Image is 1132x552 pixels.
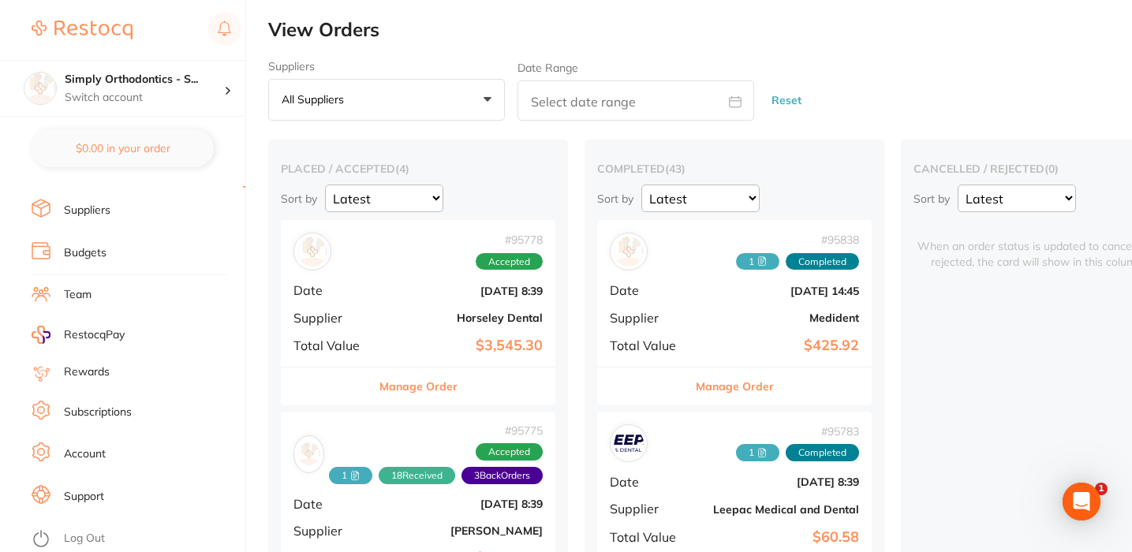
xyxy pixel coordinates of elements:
[268,79,505,121] button: All suppliers
[293,311,372,325] span: Supplier
[786,253,859,270] span: Completed
[517,62,578,74] label: Date Range
[64,327,125,343] span: RestocqPay
[32,12,133,48] a: Restocq Logo
[610,475,689,489] span: Date
[614,428,644,458] img: Leepac Medical and Dental
[461,467,543,484] span: Back orders
[282,92,350,106] p: All suppliers
[32,129,214,167] button: $0.00 in your order
[32,21,133,39] img: Restocq Logo
[701,311,859,324] b: Medident
[385,498,543,510] b: [DATE] 8:39
[476,253,543,270] span: Accepted
[64,446,106,462] a: Account
[701,338,859,354] b: $425.92
[1095,483,1108,495] span: 1
[476,233,543,246] span: # 95778
[379,367,458,405] button: Manage Order
[64,245,106,261] a: Budgets
[64,531,105,546] a: Log Out
[913,192,950,206] p: Sort by
[610,283,689,297] span: Date
[281,192,317,206] p: Sort by
[379,467,455,484] span: Received
[614,237,644,267] img: Medident
[329,467,372,484] span: Received
[64,287,92,303] a: Team
[736,233,859,246] span: # 95838
[736,253,779,270] span: Received
[297,442,320,465] img: Adam Dental
[385,285,543,297] b: [DATE] 8:39
[293,524,372,538] span: Supplier
[701,503,859,516] b: Leepac Medical and Dental
[293,283,372,297] span: Date
[610,530,689,544] span: Total Value
[610,502,689,516] span: Supplier
[696,367,774,405] button: Manage Order
[767,80,806,121] button: Reset
[385,524,543,537] b: [PERSON_NAME]
[268,19,1132,41] h2: View Orders
[324,424,543,437] span: # 95775
[24,73,56,104] img: Simply Orthodontics - Sydenham
[65,90,224,106] p: Switch account
[293,338,372,352] span: Total Value
[736,444,779,461] span: Received
[281,220,555,405] div: Horseley Dental#95778AcceptedDate[DATE] 8:39SupplierHorseley DentalTotal Value$3,545.30Manage Order
[297,237,327,267] img: Horseley Dental
[786,444,859,461] span: Completed
[701,529,859,546] b: $60.58
[281,162,555,176] h2: placed / accepted ( 4 )
[64,405,132,420] a: Subscriptions
[701,285,859,297] b: [DATE] 14:45
[385,311,543,324] b: Horseley Dental
[701,476,859,488] b: [DATE] 8:39
[32,326,50,344] img: RestocqPay
[64,203,110,218] a: Suppliers
[476,443,543,461] span: Accepted
[736,425,859,438] span: # 95783
[65,72,224,88] h4: Simply Orthodontics - Sydenham
[64,364,110,380] a: Rewards
[293,497,372,511] span: Date
[610,311,689,325] span: Supplier
[597,162,872,176] h2: completed ( 43 )
[268,60,505,73] label: Suppliers
[385,338,543,354] b: $3,545.30
[610,338,689,352] span: Total Value
[1063,483,1100,520] div: Open Intercom Messenger
[32,527,241,552] button: Log Out
[597,192,633,206] p: Sort by
[32,326,125,344] a: RestocqPay
[64,489,104,505] a: Support
[517,80,754,121] input: Select date range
